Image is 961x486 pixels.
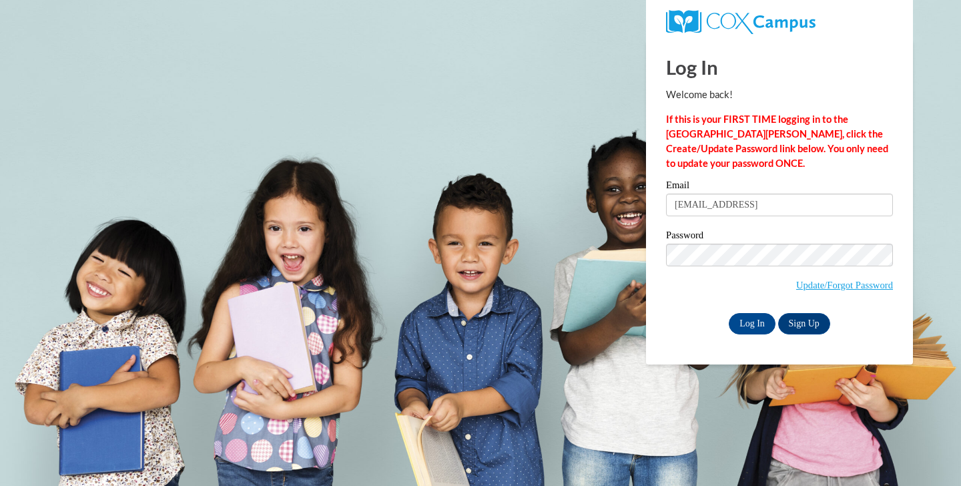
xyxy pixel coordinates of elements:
a: COX Campus [666,10,893,34]
label: Password [666,230,893,244]
img: COX Campus [666,10,816,34]
label: Email [666,180,893,194]
input: Log In [729,313,775,334]
strong: If this is your FIRST TIME logging in to the [GEOGRAPHIC_DATA][PERSON_NAME], click the Create/Upd... [666,113,888,169]
a: Update/Forgot Password [796,280,893,290]
h1: Log In [666,53,893,81]
a: Sign Up [778,313,830,334]
p: Welcome back! [666,87,893,102]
